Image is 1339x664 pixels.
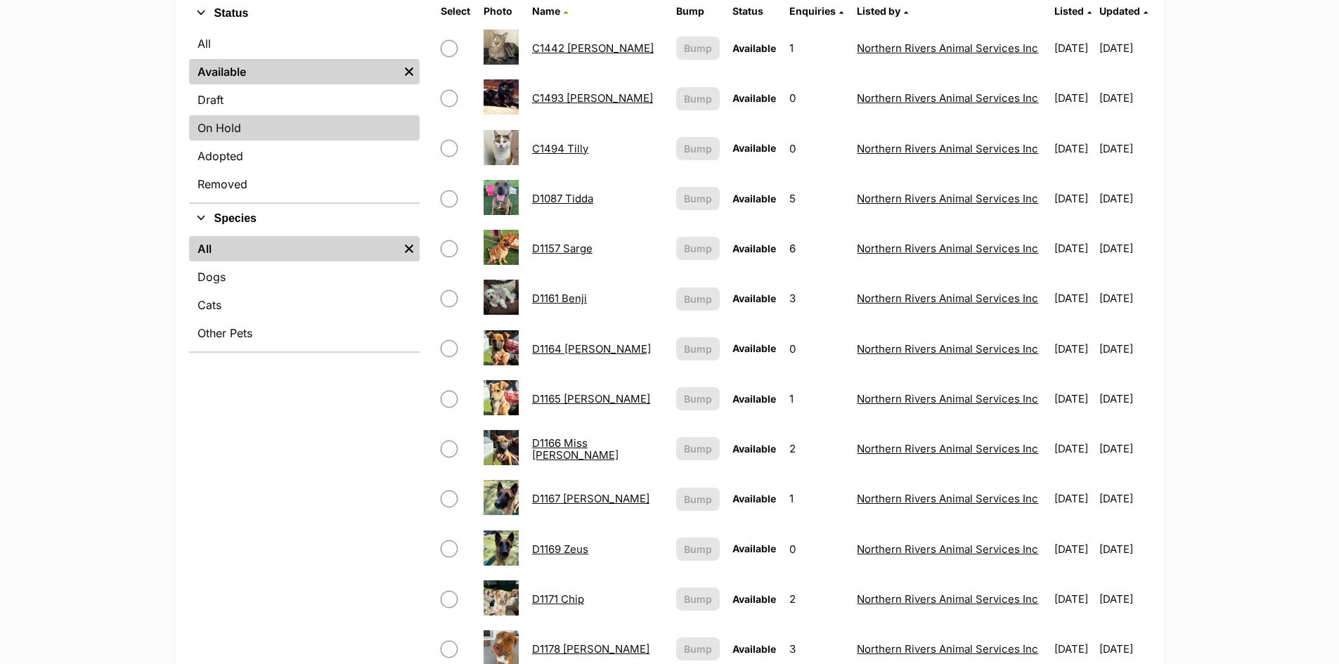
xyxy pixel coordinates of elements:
[732,643,776,655] span: Available
[684,191,712,206] span: Bump
[732,593,776,605] span: Available
[857,41,1038,55] a: Northern Rivers Animal Services Inc
[1099,325,1149,373] td: [DATE]
[784,575,850,623] td: 2
[1049,575,1098,623] td: [DATE]
[789,5,843,17] a: Enquiries
[684,241,712,256] span: Bump
[189,59,399,84] a: Available
[1099,375,1149,423] td: [DATE]
[1099,224,1149,273] td: [DATE]
[676,387,719,410] button: Bump
[784,375,850,423] td: 1
[1054,5,1092,17] a: Listed
[1099,525,1149,573] td: [DATE]
[857,142,1038,155] a: Northern Rivers Animal Services Inc
[684,141,712,156] span: Bump
[784,174,850,223] td: 5
[857,542,1038,556] a: Northern Rivers Animal Services Inc
[857,292,1038,305] a: Northern Rivers Animal Services Inc
[1049,474,1098,523] td: [DATE]
[857,5,908,17] a: Listed by
[732,193,776,204] span: Available
[189,236,399,261] a: All
[784,74,850,122] td: 0
[732,342,776,354] span: Available
[532,342,651,356] a: D1164 [PERSON_NAME]
[399,236,420,261] a: Remove filter
[676,488,719,511] button: Bump
[189,31,420,56] a: All
[1099,575,1149,623] td: [DATE]
[684,91,712,106] span: Bump
[1049,325,1098,373] td: [DATE]
[1099,124,1149,173] td: [DATE]
[189,292,420,318] a: Cats
[1099,474,1149,523] td: [DATE]
[1099,74,1149,122] td: [DATE]
[732,443,776,455] span: Available
[784,474,850,523] td: 1
[1099,174,1149,223] td: [DATE]
[676,587,719,611] button: Bump
[1049,74,1098,122] td: [DATE]
[1049,525,1098,573] td: [DATE]
[857,192,1038,205] a: Northern Rivers Animal Services Inc
[532,492,649,505] a: D1167 [PERSON_NAME]
[1049,274,1098,323] td: [DATE]
[532,5,560,17] span: Name
[1049,224,1098,273] td: [DATE]
[857,91,1038,105] a: Northern Rivers Animal Services Inc
[1049,375,1098,423] td: [DATE]
[684,292,712,306] span: Bump
[684,391,712,406] span: Bump
[684,492,712,507] span: Bump
[532,242,593,255] a: D1157 Sarge
[532,41,654,55] a: C1442 [PERSON_NAME]
[1049,124,1098,173] td: [DATE]
[1049,424,1098,473] td: [DATE]
[676,187,719,210] button: Bump
[189,264,420,289] a: Dogs
[189,233,420,351] div: Species
[1099,424,1149,473] td: [DATE]
[1099,24,1149,72] td: [DATE]
[676,637,719,660] button: Bump
[532,542,588,556] a: D1169 Zeus
[857,5,900,17] span: Listed by
[532,5,568,17] a: Name
[532,642,649,656] a: D1178 [PERSON_NAME]
[532,142,588,155] a: C1494 Tilly
[789,5,836,17] span: translation missing: en.admin.listings.index.attributes.enquiries
[1099,274,1149,323] td: [DATE]
[676,538,719,561] button: Bump
[732,242,776,254] span: Available
[1049,24,1098,72] td: [DATE]
[532,292,587,305] a: D1161 Benji
[784,325,850,373] td: 0
[784,124,850,173] td: 0
[676,87,719,110] button: Bump
[857,242,1038,255] a: Northern Rivers Animal Services Inc
[1054,5,1084,17] span: Listed
[532,436,619,462] a: D1166 Miss [PERSON_NAME]
[784,24,850,72] td: 1
[684,441,712,456] span: Bump
[676,287,719,311] button: Bump
[532,592,584,606] a: D1171 Chip
[684,592,712,606] span: Bump
[1049,174,1098,223] td: [DATE]
[857,592,1038,606] a: Northern Rivers Animal Services Inc
[857,392,1038,405] a: Northern Rivers Animal Services Inc
[857,442,1038,455] a: Northern Rivers Animal Services Inc
[532,91,653,105] a: C1493 [PERSON_NAME]
[732,292,776,304] span: Available
[684,642,712,656] span: Bump
[684,341,712,356] span: Bump
[676,437,719,460] button: Bump
[857,342,1038,356] a: Northern Rivers Animal Services Inc
[732,42,776,54] span: Available
[189,143,420,169] a: Adopted
[784,525,850,573] td: 0
[684,542,712,556] span: Bump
